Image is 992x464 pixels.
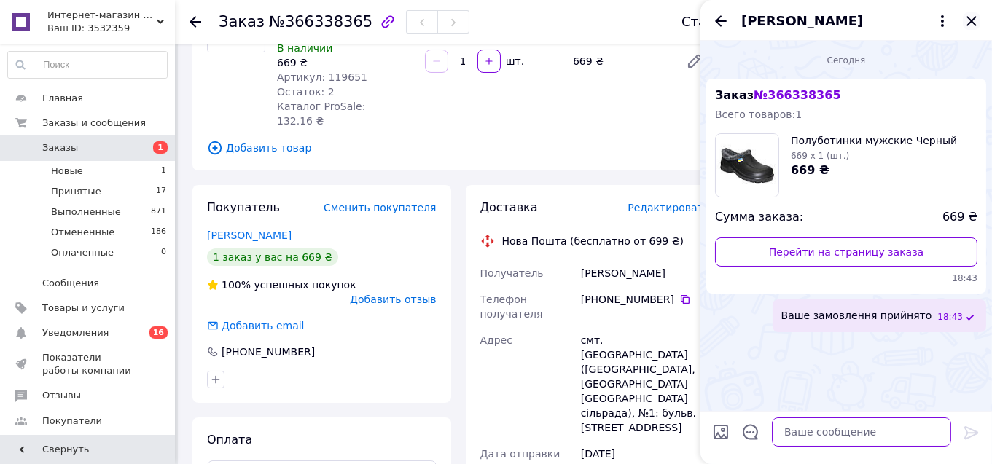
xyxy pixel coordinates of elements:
span: Покупатели [42,414,102,428]
span: Отмененные [51,226,114,239]
span: Сменить покупателя [324,202,436,213]
span: Показатели работы компании [42,351,135,377]
div: [PERSON_NAME] [578,260,712,286]
div: 669 ₴ [567,51,674,71]
span: 186 [151,226,166,239]
span: Выполненные [51,205,121,219]
div: 669 ₴ [277,55,413,70]
span: Сумма заказа: [715,209,803,226]
span: Сообщения [42,277,99,290]
a: [PERSON_NAME] [207,229,292,241]
div: смт. [GEOGRAPHIC_DATA] ([GEOGRAPHIC_DATA], [GEOGRAPHIC_DATA] [GEOGRAPHIC_DATA] сільрада), №1: бул... [578,327,712,441]
button: Закрыть [963,12,980,30]
span: Каталог ProSale: 132.16 ₴ [277,101,365,127]
span: № 366338365 [754,88,840,102]
span: Заказы и сообщения [42,117,146,130]
span: Всего товаров: 1 [715,109,802,120]
span: Заказы [42,141,78,154]
div: Добавить email [206,318,306,333]
span: [PERSON_NAME] [741,12,863,31]
span: 18:43 12.10.2025 [937,311,963,323]
span: 871 [151,205,166,219]
span: Полуботинки мужские Черный [791,133,957,148]
span: Новые [51,165,83,178]
div: 12.10.2025 [706,52,986,67]
button: [PERSON_NAME] [741,12,951,31]
div: Добавить email [220,318,306,333]
span: Остаток: 2 [277,86,335,98]
span: Добавить товар [207,140,709,156]
span: Ваше замовлення прийнято [781,308,932,323]
span: Интернет-магазин ЭВА-обуви Jose Amorales [47,9,157,22]
span: 669 ₴ [942,209,977,226]
span: №366338365 [269,13,372,31]
span: Уведомления [42,326,109,339]
span: Адрес [480,334,512,346]
div: успешных покупок [207,278,356,292]
span: Заказ [715,88,841,102]
img: 4004365457_w100_h100_polubotinki-muzhskie-chernyj.jpg [716,134,778,197]
a: Редактировать [680,47,709,76]
span: Дата отправки [480,448,561,460]
span: Отзывы [42,389,81,402]
input: Поиск [8,52,167,78]
span: Сегодня [821,55,872,67]
div: шт. [502,54,526,68]
span: Получатель [480,267,544,279]
a: Перейти на страницу заказа [715,237,977,267]
div: Ваш ID: 3532359 [47,22,175,35]
span: Оплата [207,433,252,447]
div: 1 заказ у вас на 669 ₴ [207,248,338,266]
div: Нова Пошта (бесплатно от 699 ₴) [499,234,688,248]
span: 18:43 12.10.2025 [715,272,977,285]
span: 100% [222,279,251,291]
span: Принятые [51,185,101,198]
div: [PHONE_NUMBER] [220,345,316,359]
span: Артикул: 119651 [277,71,367,83]
span: 669 ₴ [791,163,829,177]
span: Товары и услуги [42,302,125,315]
span: Редактировать [628,202,709,213]
span: 16 [149,326,168,339]
span: 1 [153,141,168,154]
span: 1 [161,165,166,178]
span: 17 [156,185,166,198]
span: Добавить отзыв [350,294,436,305]
button: Назад [712,12,730,30]
span: 0 [161,246,166,259]
div: Статус заказа [681,15,779,29]
span: Главная [42,92,83,105]
span: В наличии [277,42,332,54]
div: Вернуться назад [190,15,201,29]
span: Доставка [480,200,538,214]
button: Открыть шаблоны ответов [741,422,760,441]
span: Покупатель [207,200,280,214]
span: Оплаченные [51,246,114,259]
div: [PHONE_NUMBER] [581,292,709,307]
span: Заказ [219,13,265,31]
span: 669 x 1 (шт.) [791,151,849,161]
span: Телефон получателя [480,294,543,320]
